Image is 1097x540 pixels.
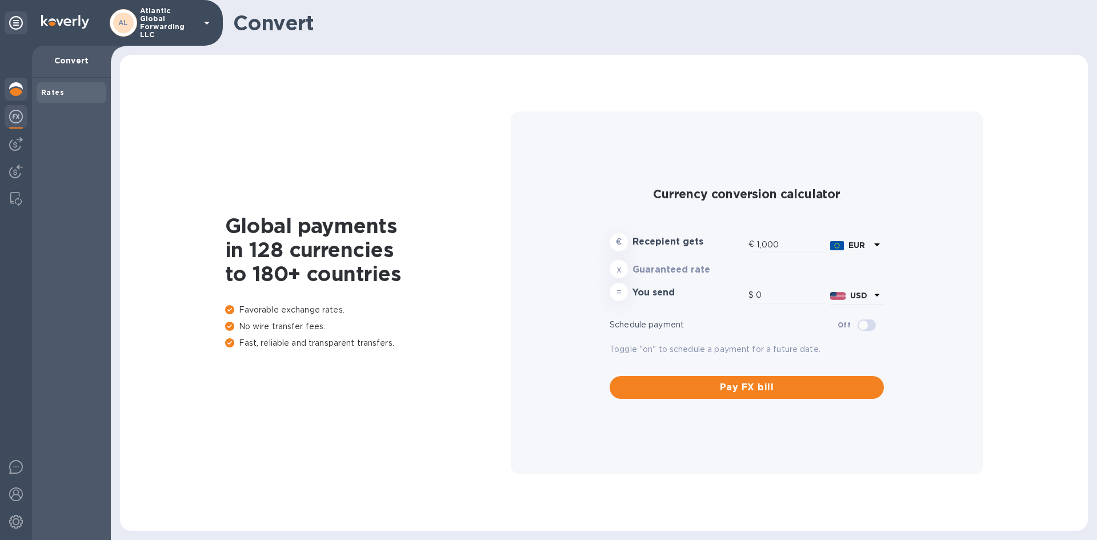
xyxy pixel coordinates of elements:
[41,15,89,29] img: Logo
[41,88,64,97] b: Rates
[118,18,129,27] b: AL
[632,237,744,247] h3: Recepient gets
[610,283,628,301] div: =
[619,381,875,394] span: Pay FX bill
[748,287,756,304] div: $
[610,376,884,399] button: Pay FX bill
[9,110,23,123] img: Foreign exchange
[140,7,197,39] p: Atlantic Global Forwarding LLC
[838,321,851,329] b: Off
[5,11,27,34] div: Unpin categories
[848,241,865,250] b: EUR
[225,214,511,286] h1: Global payments in 128 currencies to 180+ countries
[756,236,826,253] input: Amount
[233,11,1079,35] h1: Convert
[616,237,622,246] strong: €
[610,187,884,201] h2: Currency conversion calculator
[225,337,511,349] p: Fast, reliable and transparent transfers.
[225,321,511,333] p: No wire transfer fees.
[610,343,884,355] p: Toggle "on" to schedule a payment for a future date.
[830,292,846,300] img: USD
[610,260,628,278] div: x
[632,265,744,275] h3: Guaranteed rate
[850,291,867,300] b: USD
[756,287,826,304] input: Amount
[610,319,838,331] p: Schedule payment
[41,55,102,66] p: Convert
[748,236,756,253] div: €
[632,287,744,298] h3: You send
[225,304,511,316] p: Favorable exchange rates.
